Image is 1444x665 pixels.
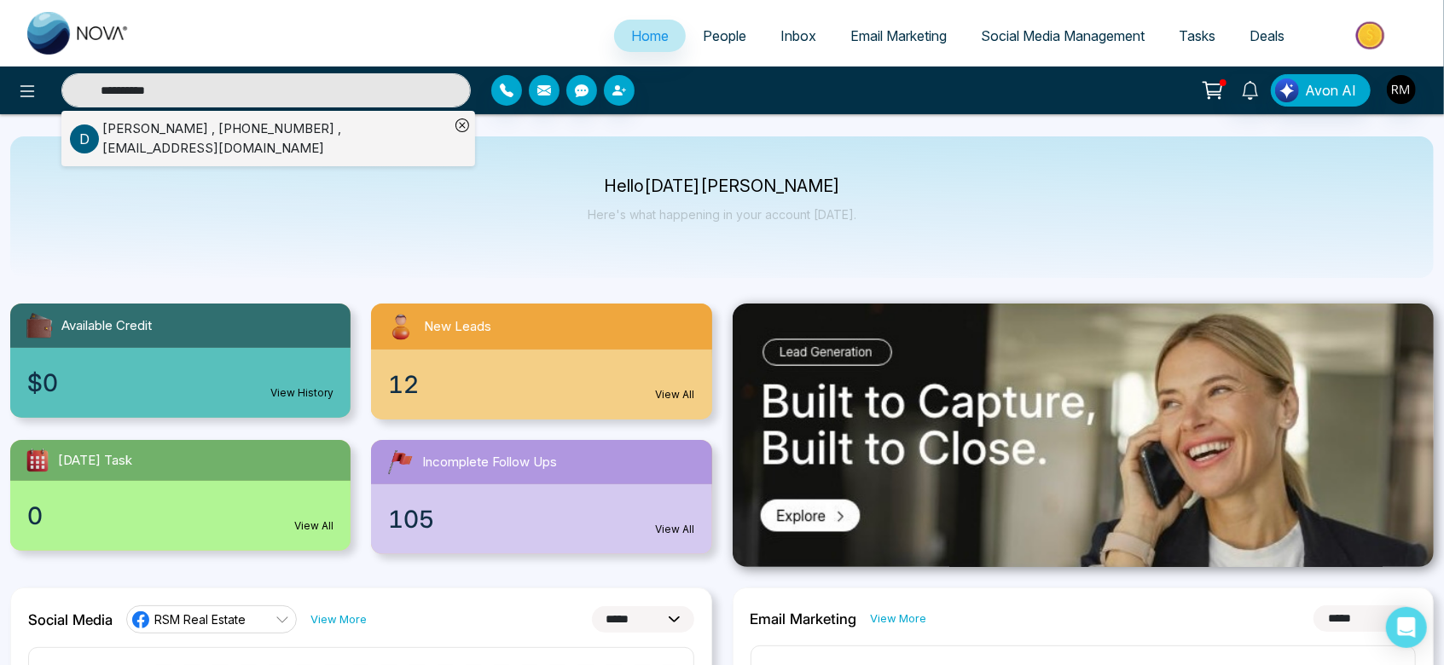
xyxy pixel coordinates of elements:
[751,610,857,627] h2: Email Marketing
[24,310,55,341] img: availableCredit.svg
[780,27,816,44] span: Inbox
[422,453,557,472] span: Incomplete Follow Ups
[703,27,746,44] span: People
[656,387,695,402] a: View All
[385,447,415,477] img: followUps.svg
[70,124,99,153] p: d
[361,304,722,419] a: New Leads12View All
[686,20,763,52] a: People
[1232,20,1302,52] a: Deals
[631,27,669,44] span: Home
[1305,80,1356,101] span: Avon AI
[27,498,43,534] span: 0
[27,365,58,401] span: $0
[1275,78,1299,102] img: Lead Flow
[28,611,113,628] h2: Social Media
[424,317,491,337] span: New Leads
[964,20,1162,52] a: Social Media Management
[388,501,434,537] span: 105
[58,451,132,471] span: [DATE] Task
[1387,75,1416,104] img: User Avatar
[763,20,833,52] a: Inbox
[61,316,152,336] span: Available Credit
[833,20,964,52] a: Email Marketing
[850,27,947,44] span: Email Marketing
[588,207,856,222] p: Here's what happening in your account [DATE].
[154,611,246,627] span: RSM Real Estate
[1162,20,1232,52] a: Tasks
[24,447,51,474] img: todayTask.svg
[1386,607,1427,648] div: Open Intercom Messenger
[871,610,927,627] a: View More
[656,522,695,537] a: View All
[733,304,1435,568] img: .
[588,179,856,194] p: Hello [DATE][PERSON_NAME]
[981,27,1145,44] span: Social Media Management
[294,518,333,534] a: View All
[361,440,722,554] a: Incomplete Follow Ups105View All
[614,20,686,52] a: Home
[1310,16,1434,55] img: Market-place.gif
[1250,27,1285,44] span: Deals
[310,611,367,627] a: View More
[270,385,333,401] a: View History
[102,119,449,158] div: [PERSON_NAME] , [PHONE_NUMBER] , [EMAIL_ADDRESS][DOMAIN_NAME]
[1179,27,1215,44] span: Tasks
[1271,74,1371,107] button: Avon AI
[27,12,130,55] img: Nova CRM Logo
[388,367,419,402] span: 12
[385,310,417,343] img: newLeads.svg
